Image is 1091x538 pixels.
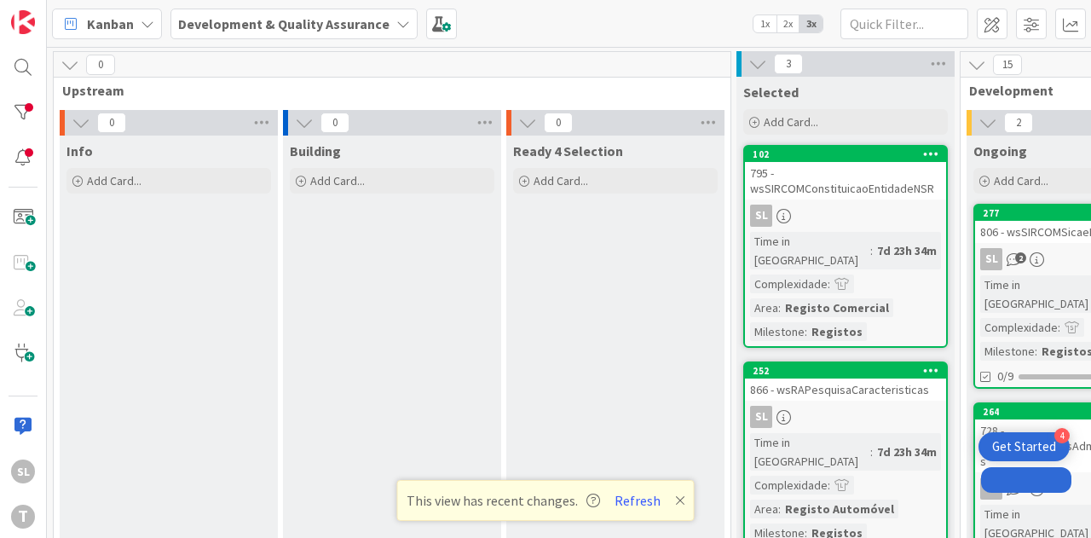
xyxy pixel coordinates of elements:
[609,489,667,512] button: Refresh
[407,490,600,511] span: This view has recent changes.
[1054,428,1070,443] div: 4
[745,162,946,200] div: 795 - wsSIRCOMConstituicaoEntidadeNSR
[86,55,115,75] span: 0
[764,114,818,130] span: Add Card...
[828,275,830,293] span: :
[11,505,35,529] div: T
[290,142,341,159] span: Building
[745,205,946,227] div: SL
[973,142,1027,159] span: Ongoing
[1004,113,1033,133] span: 2
[97,113,126,133] span: 0
[778,500,781,518] span: :
[87,173,141,188] span: Add Card...
[178,15,390,32] b: Development & Quality Assurance
[513,142,623,159] span: Ready 4 Selection
[774,54,803,74] span: 3
[828,476,830,495] span: :
[1015,252,1026,263] span: 2
[743,145,948,348] a: 102795 - wsSIRCOMConstituicaoEntidadeNSRSLTime in [GEOGRAPHIC_DATA]:7d 23h 34mComplexidade:Area:R...
[753,148,946,160] div: 102
[750,205,772,227] div: SL
[873,241,941,260] div: 7d 23h 34m
[781,500,898,518] div: Registo Automóvel
[870,241,873,260] span: :
[840,9,968,39] input: Quick Filter...
[980,342,1035,361] div: Milestone
[320,113,349,133] span: 0
[753,15,776,32] span: 1x
[11,460,35,483] div: SL
[745,406,946,428] div: SL
[750,232,870,269] div: Time in [GEOGRAPHIC_DATA]
[980,248,1002,270] div: SL
[534,173,588,188] span: Add Card...
[745,363,946,379] div: 252
[978,432,1070,461] div: Open Get Started checklist, remaining modules: 4
[807,322,867,341] div: Registos
[993,55,1022,75] span: 15
[310,173,365,188] span: Add Card...
[544,113,573,133] span: 0
[805,322,807,341] span: :
[745,147,946,200] div: 102795 - wsSIRCOMConstituicaoEntidadeNSR
[745,147,946,162] div: 102
[750,500,778,518] div: Area
[980,318,1058,337] div: Complexidade
[776,15,799,32] span: 2x
[87,14,134,34] span: Kanban
[745,379,946,401] div: 866 - wsRAPesquisaCaracteristicas
[1058,318,1060,337] span: :
[750,476,828,495] div: Complexidade
[781,298,893,317] div: Registo Comercial
[994,173,1048,188] span: Add Card...
[750,275,828,293] div: Complexidade
[753,365,946,377] div: 252
[980,477,1002,500] div: SL
[750,433,870,471] div: Time in [GEOGRAPHIC_DATA]
[11,10,35,34] img: Visit kanbanzone.com
[750,322,805,341] div: Milestone
[778,298,781,317] span: :
[750,406,772,428] div: SL
[743,84,799,101] span: Selected
[873,443,941,461] div: 7d 23h 34m
[997,367,1013,385] span: 0/9
[745,363,946,401] div: 252866 - wsRAPesquisaCaracteristicas
[799,15,823,32] span: 3x
[750,298,778,317] div: Area
[66,142,93,159] span: Info
[1035,342,1037,361] span: :
[870,443,873,461] span: :
[992,438,1056,455] div: Get Started
[62,82,709,99] span: Upstream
